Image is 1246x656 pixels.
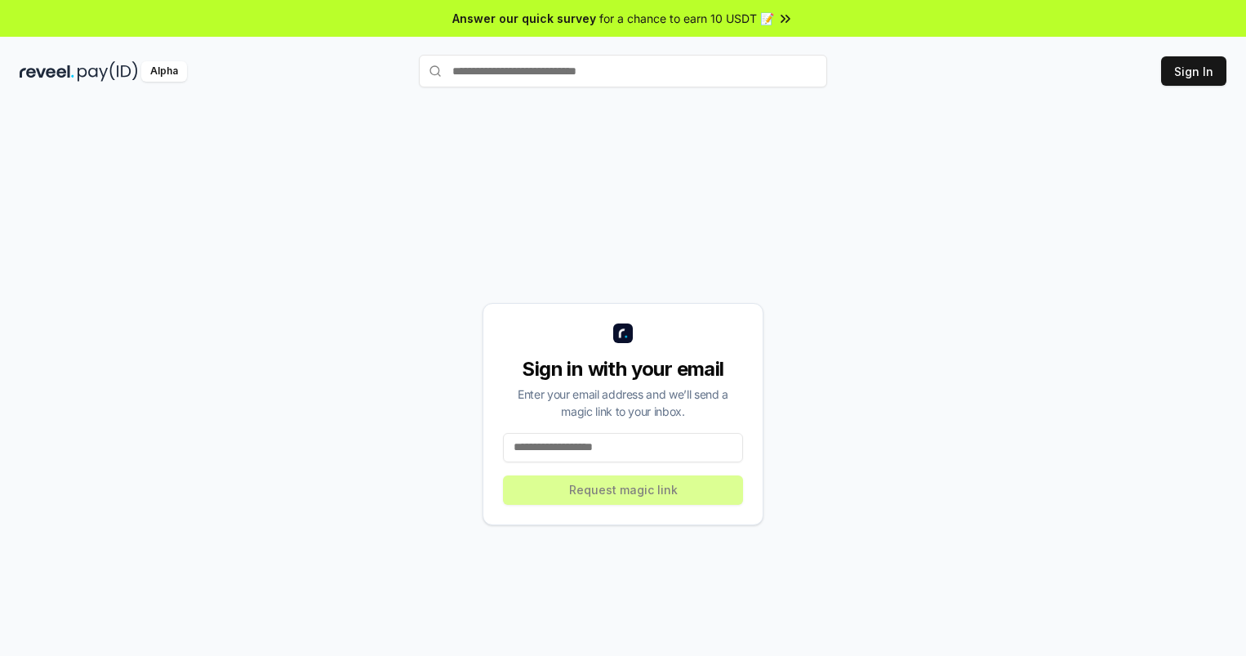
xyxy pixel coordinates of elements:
button: Sign In [1161,56,1226,86]
div: Enter your email address and we’ll send a magic link to your inbox. [503,386,743,420]
span: for a chance to earn 10 USDT 📝 [599,10,774,27]
img: logo_small [613,324,633,343]
img: pay_id [78,61,138,82]
span: Answer our quick survey [452,10,596,27]
div: Sign in with your email [503,356,743,382]
div: Alpha [141,61,187,82]
img: reveel_dark [20,61,74,82]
